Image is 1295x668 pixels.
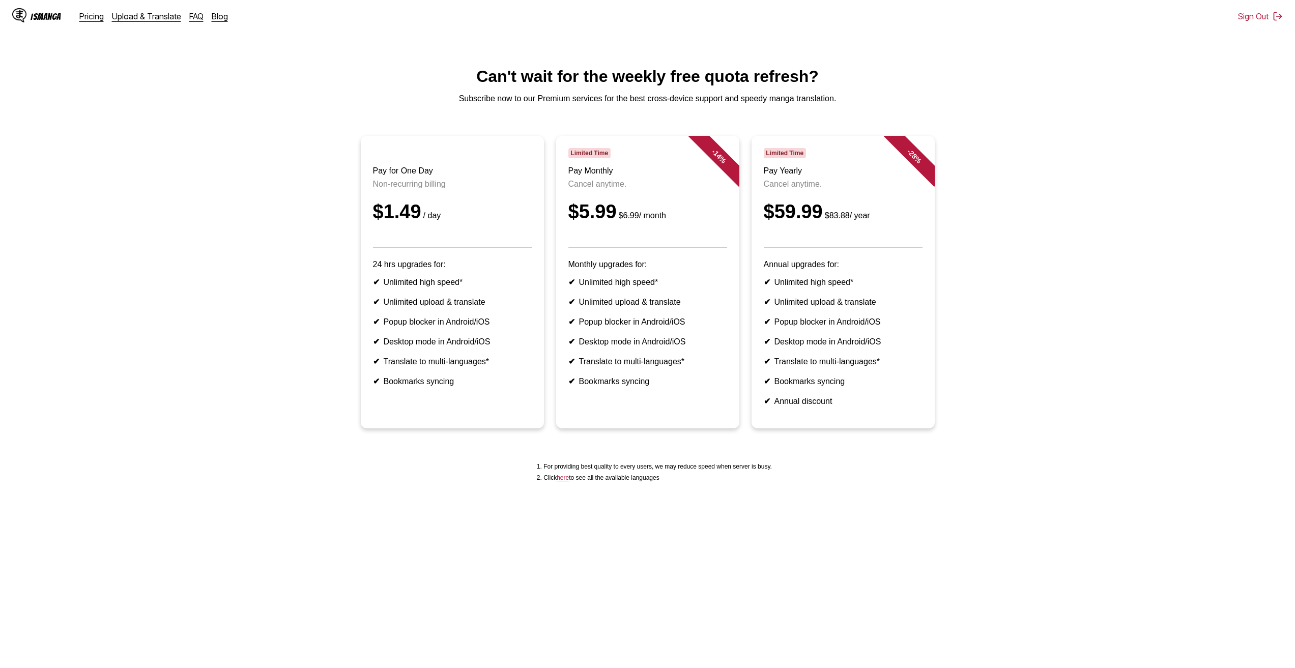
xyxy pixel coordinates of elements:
[764,377,770,386] b: ✔
[189,11,204,21] a: FAQ
[764,277,923,287] li: Unlimited high speed*
[688,126,749,187] div: - 14 %
[764,297,923,307] li: Unlimited upload & translate
[764,357,923,366] li: Translate to multi-languages*
[568,317,575,326] b: ✔
[568,277,727,287] li: Unlimited high speed*
[543,474,772,481] li: Click to see all the available languages
[568,180,727,189] p: Cancel anytime.
[373,377,380,386] b: ✔
[764,298,770,306] b: ✔
[373,357,532,366] li: Translate to multi-languages*
[373,337,380,346] b: ✔
[373,297,532,307] li: Unlimited upload & translate
[373,317,380,326] b: ✔
[825,211,850,220] s: $83.88
[764,317,923,327] li: Popup blocker in Android/iOS
[568,201,727,223] div: $5.99
[12,8,79,24] a: IsManga LogoIsManga
[373,260,532,269] p: 24 hrs upgrades for:
[764,166,923,176] h3: Pay Yearly
[1273,11,1283,21] img: Sign out
[568,357,575,366] b: ✔
[764,201,923,223] div: $59.99
[373,317,532,327] li: Popup blocker in Android/iOS
[764,260,923,269] p: Annual upgrades for:
[373,201,532,223] div: $1.49
[764,337,923,346] li: Desktop mode in Android/iOS
[764,317,770,326] b: ✔
[568,298,575,306] b: ✔
[568,166,727,176] h3: Pay Monthly
[619,211,639,220] s: $6.99
[373,278,380,286] b: ✔
[568,278,575,286] b: ✔
[764,357,770,366] b: ✔
[373,376,532,386] li: Bookmarks syncing
[212,11,228,21] a: Blog
[373,277,532,287] li: Unlimited high speed*
[8,67,1287,86] h1: Can't wait for the weekly free quota refresh?
[568,148,611,158] span: Limited Time
[543,463,772,470] li: For providing best quality to every users, we may reduce speed when server is busy.
[12,8,26,22] img: IsManga Logo
[373,166,532,176] h3: Pay for One Day
[764,376,923,386] li: Bookmarks syncing
[373,180,532,189] p: Non-recurring billing
[568,260,727,269] p: Monthly upgrades for:
[764,396,923,406] li: Annual discount
[617,211,666,220] small: / month
[373,357,380,366] b: ✔
[79,11,104,21] a: Pricing
[568,337,575,346] b: ✔
[764,397,770,405] b: ✔
[31,12,61,21] div: IsManga
[883,126,944,187] div: - 28 %
[568,377,575,386] b: ✔
[568,297,727,307] li: Unlimited upload & translate
[421,211,441,220] small: / day
[112,11,181,21] a: Upload & Translate
[557,474,569,481] a: Available languages
[764,337,770,346] b: ✔
[764,278,770,286] b: ✔
[373,298,380,306] b: ✔
[568,337,727,346] li: Desktop mode in Android/iOS
[568,357,727,366] li: Translate to multi-languages*
[764,180,923,189] p: Cancel anytime.
[764,148,806,158] span: Limited Time
[823,211,870,220] small: / year
[8,94,1287,103] p: Subscribe now to our Premium services for the best cross-device support and speedy manga translat...
[568,376,727,386] li: Bookmarks syncing
[373,337,532,346] li: Desktop mode in Android/iOS
[568,317,727,327] li: Popup blocker in Android/iOS
[1238,11,1283,21] button: Sign Out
